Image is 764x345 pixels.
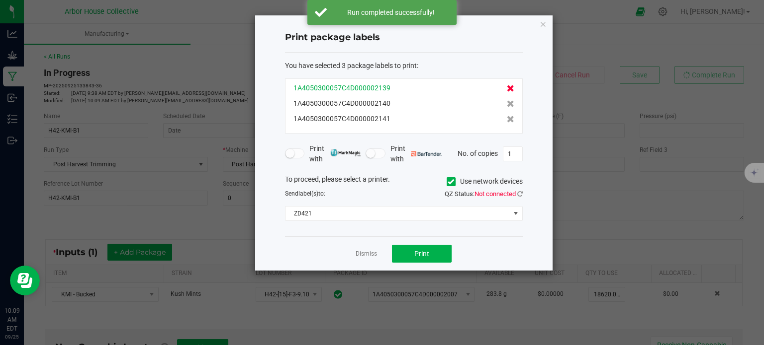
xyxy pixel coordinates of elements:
span: 1A4050300057C4D000002139 [293,83,390,93]
span: ZD421 [286,207,510,220]
span: 1A4050300057C4D000002141 [293,114,390,124]
span: Print [414,250,429,258]
div: Run completed successfully! [332,7,449,17]
span: Print with [390,143,442,164]
div: : [285,61,523,71]
span: label(s) [298,190,318,197]
iframe: Resource center [10,266,40,295]
span: Print with [309,143,361,164]
span: Send to: [285,190,325,197]
label: Use network devices [447,176,523,187]
span: QZ Status: [445,190,523,198]
span: No. of copies [458,149,498,157]
span: Not connected [475,190,516,198]
span: You have selected 3 package labels to print [285,62,417,69]
a: Dismiss [356,250,377,258]
span: 1A4050300057C4D000002140 [293,98,390,109]
img: mark_magic_cybra.png [330,149,361,156]
img: bartender.png [411,151,442,156]
h4: Print package labels [285,31,523,44]
button: Print [392,245,452,263]
div: To proceed, please select a printer. [278,174,530,189]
